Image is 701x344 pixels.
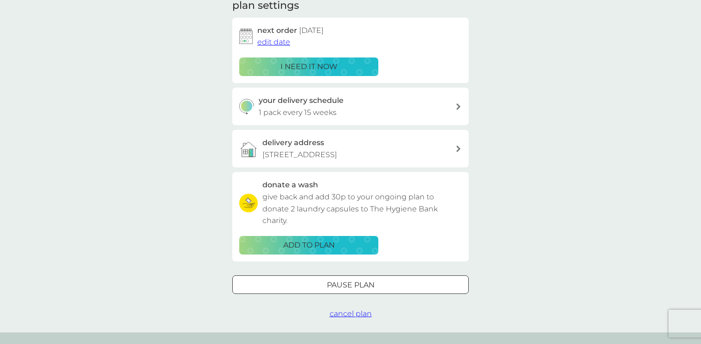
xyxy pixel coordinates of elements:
span: edit date [257,38,290,46]
button: edit date [257,36,290,48]
p: [STREET_ADDRESS] [262,149,337,161]
button: cancel plan [330,308,372,320]
button: Pause plan [232,275,469,294]
span: cancel plan [330,309,372,318]
p: 1 pack every 15 weeks [259,107,337,119]
h3: donate a wash [262,179,318,191]
button: your delivery schedule1 pack every 15 weeks [232,88,469,125]
p: ADD TO PLAN [283,239,335,251]
button: i need it now [239,57,378,76]
button: ADD TO PLAN [239,236,378,255]
p: Pause plan [327,279,375,291]
a: delivery address[STREET_ADDRESS] [232,130,469,167]
p: give back and add 30p to your ongoing plan to donate 2 laundry capsules to The Hygiene Bank charity. [262,191,462,227]
h2: next order [257,25,324,37]
p: i need it now [280,61,338,73]
h3: delivery address [262,137,324,149]
span: [DATE] [299,26,324,35]
h3: your delivery schedule [259,95,344,107]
